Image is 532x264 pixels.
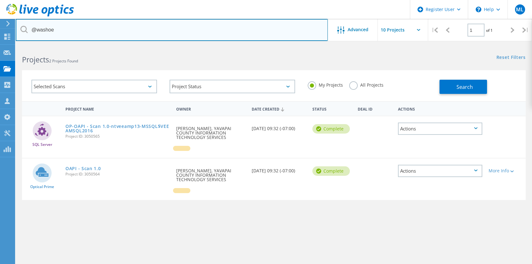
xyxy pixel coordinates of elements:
span: of 1 [486,28,493,33]
span: 2 Projects Found [49,58,78,64]
a: Live Optics Dashboard [6,13,74,18]
a: OP-OAPI - Scan 1.0-ntveeamp13-MSSQL$VEEAMSQL2016 [65,124,170,133]
div: [PERSON_NAME], YAVAPAI COUNTY INFORMATION TECHNOLOGY SERVICES [173,158,249,188]
label: All Projects [349,81,384,87]
label: My Projects [308,81,343,87]
div: [DATE] 09:32 (-07:00) [249,158,309,179]
div: Selected Scans [31,80,157,93]
a: OAPI - Scan 1.0 [65,166,101,171]
input: Search projects by name, owner, ID, company, etc [16,19,328,41]
a: Reset Filters [496,55,526,60]
div: Status [309,103,355,114]
button: Search [440,80,487,94]
span: Search [456,83,473,90]
span: Advanced [348,27,368,32]
div: | [428,19,441,41]
span: Project ID: 3050565 [65,135,170,138]
div: Complete [312,166,350,176]
div: More Info [489,169,523,173]
span: Optical Prime [30,185,54,189]
div: Actions [398,165,482,177]
span: ML [516,7,524,12]
div: Complete [312,124,350,134]
div: Actions [395,103,485,114]
div: [DATE] 09:32 (-07:00) [249,116,309,137]
span: SQL Server [32,143,52,146]
div: | [519,19,532,41]
div: Owner [173,103,249,114]
div: [PERSON_NAME], YAVAPAI COUNTY INFORMATION TECHNOLOGY SERVICES [173,116,249,146]
b: Projects [22,55,49,65]
span: Project ID: 3050564 [65,172,170,176]
div: Project Status [170,80,295,93]
div: Date Created [249,103,309,115]
svg: \n [476,7,481,12]
div: Actions [398,123,482,135]
div: Project Name [62,103,173,114]
div: Deal Id [355,103,395,114]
